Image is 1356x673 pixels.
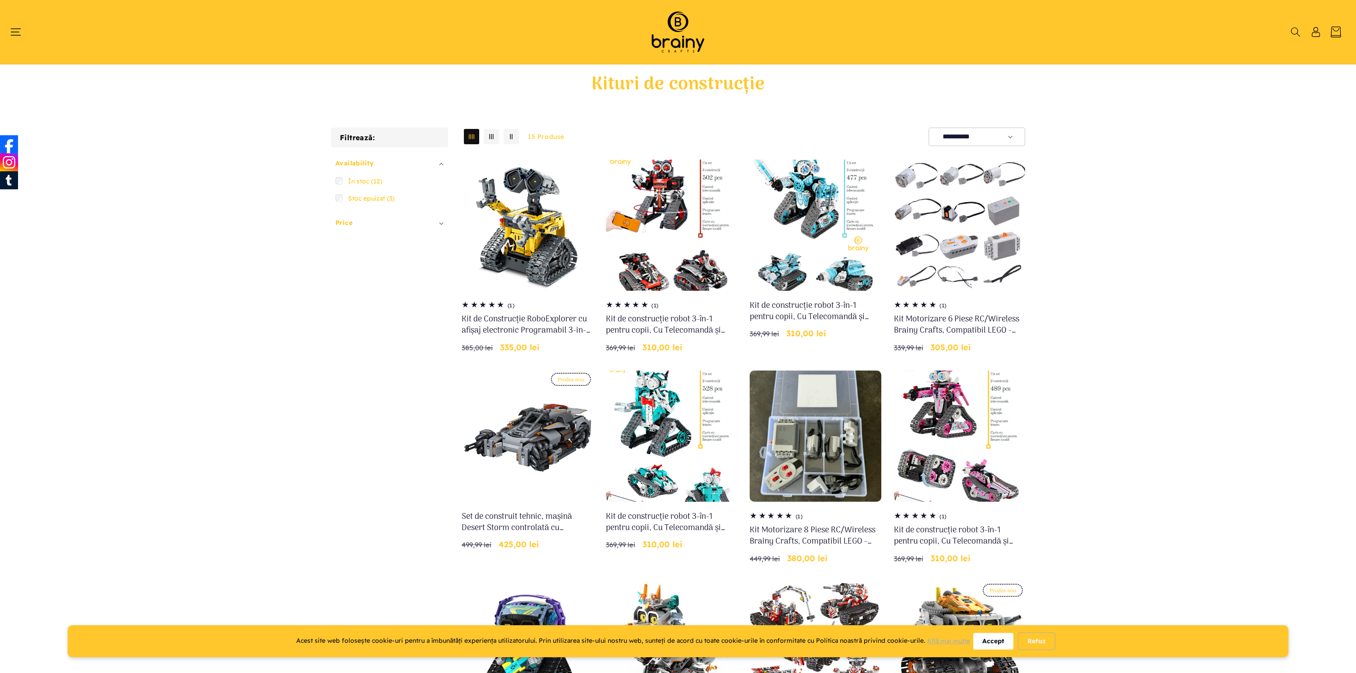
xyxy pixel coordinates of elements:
a: Kit de Construcție RoboExplorer cu afișaj electronic Programabil 3-in-1 RC & App - iM.Master (8060) [462,314,593,336]
h2: Filtrează: [331,128,448,147]
a: Kit de construcție robot 3-în-1 pentru copii, Cu Telecomandă și Aplicație de codare pentru Robot/... [606,511,738,534]
div: Accept [973,633,1013,650]
span: Price [335,219,353,227]
a: Set de construit tehnic, mașină Desert Storm controlată cu telecomandă și aplicație, Mould King 1... [462,511,593,534]
span: Stoc epuizat (3) [348,194,394,202]
div: Refuz [1018,632,1055,650]
summary: Căutați [1290,27,1301,37]
a: Kit Motorizare 8 Piese RC/Wireless Brainy Crafts, Compatibil LEGO - Transformă-ți construcțiile î... [750,525,881,547]
a: Kit de construcție robot 3-în-1 pentru copii, Cu Telecomandă și Aplicație de codare pentru Robot/... [894,525,1026,547]
a: Kit de construcție robot 3-în-1 pentru copii, Cu Telecomandă și Aplicație de codare pentru Robot/... [750,300,881,323]
div: Acest site web folosește cookie-uri pentru a îmbunătăți experiența utilizatorului. Prin utilizare... [296,635,973,647]
summary: Price [331,214,448,232]
summary: Meniu [14,27,26,37]
summary: Availability (0 selectat) [331,154,448,173]
span: 15 produse [528,133,564,141]
img: Brainy Crafts [640,9,716,55]
span: În stoc (12) [348,177,382,185]
a: Kit de construcție robot 3-în-1 pentru copii, Cu Telecomandă și Aplicație de codare pentru Robot/... [606,314,738,336]
h1: Kituri de construcție [331,76,1025,94]
span: Availability [335,159,374,167]
a: Kit Motorizare 6 Piese RC/Wireless Brainy Crafts, Compatibil LEGO - Transformă-ți construcțiile î... [894,314,1026,336]
a: Află mai multe [927,637,970,645]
